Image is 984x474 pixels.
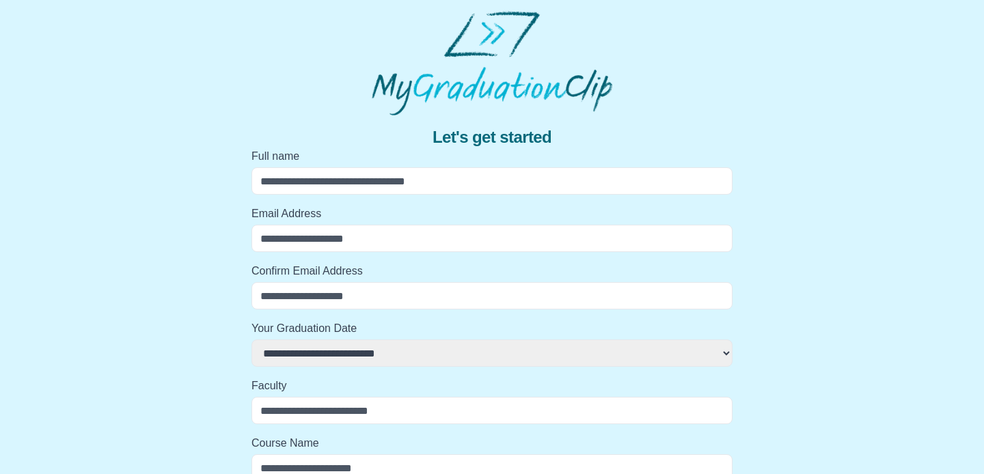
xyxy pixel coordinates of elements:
[372,11,612,115] img: MyGraduationClip
[251,320,733,337] label: Your Graduation Date
[251,263,733,279] label: Confirm Email Address
[251,435,733,451] label: Course Name
[433,126,551,148] span: Let's get started
[251,148,733,165] label: Full name
[251,378,733,394] label: Faculty
[251,206,733,222] label: Email Address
